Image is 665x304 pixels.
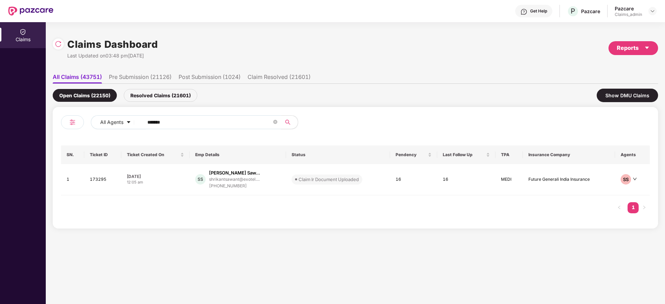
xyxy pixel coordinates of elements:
[614,202,625,213] button: left
[273,120,277,124] span: close-circle
[273,119,277,126] span: close-circle
[19,28,26,35] img: svg+xml;base64,PHN2ZyBpZD0iQ2xhaW0iIHhtbG5zPSJodHRwOi8vd3d3LnczLm9yZy8yMDAwL3N2ZyIgd2lkdGg9IjIwIi...
[67,52,158,60] div: Last Updated on 03:48 pm[DATE]
[286,145,390,164] th: Status
[396,152,426,158] span: Pendency
[523,145,615,164] th: Insurance Company
[642,205,646,209] span: right
[530,8,547,14] div: Get Help
[571,7,575,15] span: P
[195,174,206,185] div: SS
[8,7,53,16] img: New Pazcare Logo
[633,177,637,181] span: down
[437,145,496,164] th: Last Follow Up
[495,164,523,195] td: MEDI
[179,73,241,83] li: Post Submission (1024)
[127,152,179,158] span: Ticket Created On
[621,174,631,185] div: SS
[190,145,286,164] th: Emp Details
[109,73,172,83] li: Pre Submission (21126)
[68,118,77,126] img: svg+xml;base64,PHN2ZyB4bWxucz0iaHR0cDovL3d3dy53My5vcmcvMjAwMC9zdmciIHdpZHRoPSIyNCIgaGVpZ2h0PSIyNC...
[615,145,650,164] th: Agents
[639,202,650,213] button: right
[299,176,359,183] div: Claim Ir Document Uploaded
[437,164,496,195] td: 16
[644,45,650,51] span: caret-down
[53,73,102,83] li: All Claims (43751)
[617,44,650,52] div: Reports
[61,164,84,195] td: 1
[281,115,298,129] button: search
[121,145,190,164] th: Ticket Created On
[84,164,121,195] td: 173295
[615,12,642,17] div: Claims_admin
[91,115,146,129] button: All Agentscaret-down
[628,202,639,213] li: 1
[639,202,650,213] li: Next Page
[126,120,131,125] span: caret-down
[581,8,600,15] div: Pazcare
[443,152,485,158] span: Last Follow Up
[614,202,625,213] li: Previous Page
[628,202,639,213] a: 1
[209,170,260,176] div: [PERSON_NAME] Saw...
[100,118,123,126] span: All Agents
[495,145,523,164] th: TPA
[248,73,311,83] li: Claim Resolved (21601)
[650,8,655,14] img: svg+xml;base64,PHN2ZyBpZD0iRHJvcGRvd24tMzJ4MzIiIHhtbG5zPSJodHRwOi8vd3d3LnczLm9yZy8yMDAwL3N2ZyIgd2...
[281,119,294,125] span: search
[209,183,260,189] div: [PHONE_NUMBER]
[67,37,158,52] h1: Claims Dashboard
[124,89,197,102] div: Resolved Claims (21601)
[127,173,184,179] div: [DATE]
[617,205,621,209] span: left
[615,5,642,12] div: Pazcare
[84,145,121,164] th: Ticket ID
[597,89,658,102] div: Show DMU Claims
[53,89,117,102] div: Open Claims (22150)
[127,179,184,185] div: 12:05 am
[390,145,437,164] th: Pendency
[61,145,84,164] th: SN.
[390,164,437,195] td: 16
[523,164,615,195] td: Future Generali India Insurance
[209,177,260,181] div: shrikantsawant@exotel....
[55,41,62,47] img: svg+xml;base64,PHN2ZyBpZD0iUmVsb2FkLTMyeDMyIiB4bWxucz0iaHR0cDovL3d3dy53My5vcmcvMjAwMC9zdmciIHdpZH...
[520,8,527,15] img: svg+xml;base64,PHN2ZyBpZD0iSGVscC0zMngzMiIgeG1sbnM9Imh0dHA6Ly93d3cudzMub3JnLzIwMDAvc3ZnIiB3aWR0aD...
